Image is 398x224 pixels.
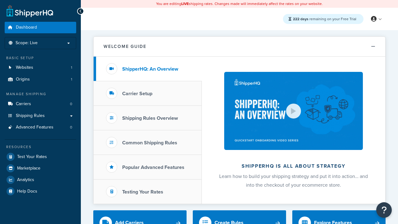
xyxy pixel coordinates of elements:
[122,91,152,96] h3: Carrier Setup
[5,122,76,133] li: Advanced Features
[5,163,76,174] a: Marketplace
[122,189,163,195] h3: Testing Your Rates
[5,151,76,162] a: Test Your Rates
[5,55,76,61] div: Basic Setup
[70,125,72,130] span: 0
[5,122,76,133] a: Advanced Features0
[293,16,308,22] strong: 222 days
[17,189,37,194] span: Help Docs
[5,22,76,33] a: Dashboard
[218,163,369,169] h2: ShipperHQ is all about strategy
[5,98,76,110] a: Carriers0
[5,110,76,122] a: Shipping Rules
[104,44,146,49] h2: Welcome Guide
[16,40,38,46] span: Scope: Live
[16,65,33,70] span: Websites
[376,202,392,218] button: Open Resource Center
[181,1,189,7] b: LIVE
[122,66,178,72] h3: ShipperHQ: An Overview
[17,154,47,160] span: Test Your Rates
[5,186,76,197] a: Help Docs
[16,113,45,119] span: Shipping Rules
[219,173,368,189] span: Learn how to build your shipping strategy and put it into action… and into the checkout of your e...
[5,174,76,185] a: Analytics
[5,62,76,73] li: Websites
[293,16,356,22] span: remaining on your Free Trial
[16,101,31,107] span: Carriers
[16,25,37,30] span: Dashboard
[17,166,40,171] span: Marketplace
[122,140,177,146] h3: Common Shipping Rules
[5,62,76,73] a: Websites1
[224,72,363,150] img: ShipperHQ is all about strategy
[5,98,76,110] li: Carriers
[16,77,30,82] span: Origins
[5,91,76,97] div: Manage Shipping
[71,65,72,70] span: 1
[5,74,76,85] li: Origins
[16,125,53,130] span: Advanced Features
[122,115,178,121] h3: Shipping Rules Overview
[5,144,76,150] div: Resources
[70,101,72,107] span: 0
[94,37,385,57] button: Welcome Guide
[122,165,184,170] h3: Popular Advanced Features
[17,177,34,183] span: Analytics
[5,74,76,85] a: Origins1
[71,77,72,82] span: 1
